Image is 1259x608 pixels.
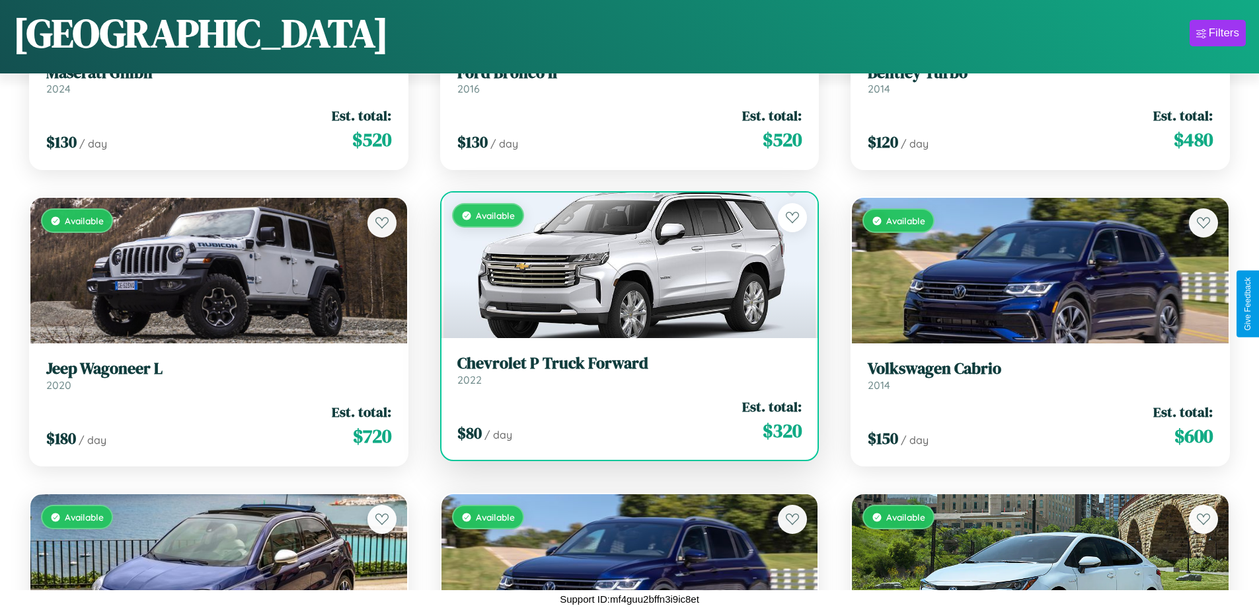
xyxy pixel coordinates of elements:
[457,82,480,95] span: 2016
[476,210,515,221] span: Available
[484,428,512,441] span: / day
[868,427,898,449] span: $ 150
[46,359,391,392] a: Jeep Wagoneer L2020
[476,511,515,523] span: Available
[13,6,389,60] h1: [GEOGRAPHIC_DATA]
[742,397,802,416] span: Est. total:
[1174,126,1213,153] span: $ 480
[1153,402,1213,421] span: Est. total:
[560,590,699,608] p: Support ID: mf4guu2bffn3i9ic8et
[901,433,929,447] span: / day
[868,82,890,95] span: 2014
[46,131,77,153] span: $ 130
[1153,106,1213,125] span: Est. total:
[353,423,391,449] span: $ 720
[46,378,71,392] span: 2020
[901,137,929,150] span: / day
[868,131,898,153] span: $ 120
[742,106,802,125] span: Est. total:
[65,511,104,523] span: Available
[457,354,802,386] a: Chevrolet P Truck Forward2022
[46,64,391,96] a: Maserati Ghibli2024
[490,137,518,150] span: / day
[457,64,802,96] a: Ford Bronco II2016
[332,106,391,125] span: Est. total:
[763,126,802,153] span: $ 520
[46,427,76,449] span: $ 180
[457,422,482,444] span: $ 80
[868,378,890,392] span: 2014
[886,215,925,226] span: Available
[352,126,391,153] span: $ 520
[46,359,391,378] h3: Jeep Wagoneer L
[79,137,107,150] span: / day
[868,64,1213,96] a: Bentley Turbo2014
[457,131,488,153] span: $ 130
[46,82,71,95] span: 2024
[457,373,482,386] span: 2022
[1190,20,1246,46] button: Filters
[79,433,106,447] span: / day
[868,359,1213,392] a: Volkswagen Cabrio2014
[332,402,391,421] span: Est. total:
[763,417,802,444] span: $ 320
[65,215,104,226] span: Available
[868,359,1213,378] h3: Volkswagen Cabrio
[1243,277,1252,331] div: Give Feedback
[457,354,802,373] h3: Chevrolet P Truck Forward
[1174,423,1213,449] span: $ 600
[886,511,925,523] span: Available
[1209,26,1239,40] div: Filters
